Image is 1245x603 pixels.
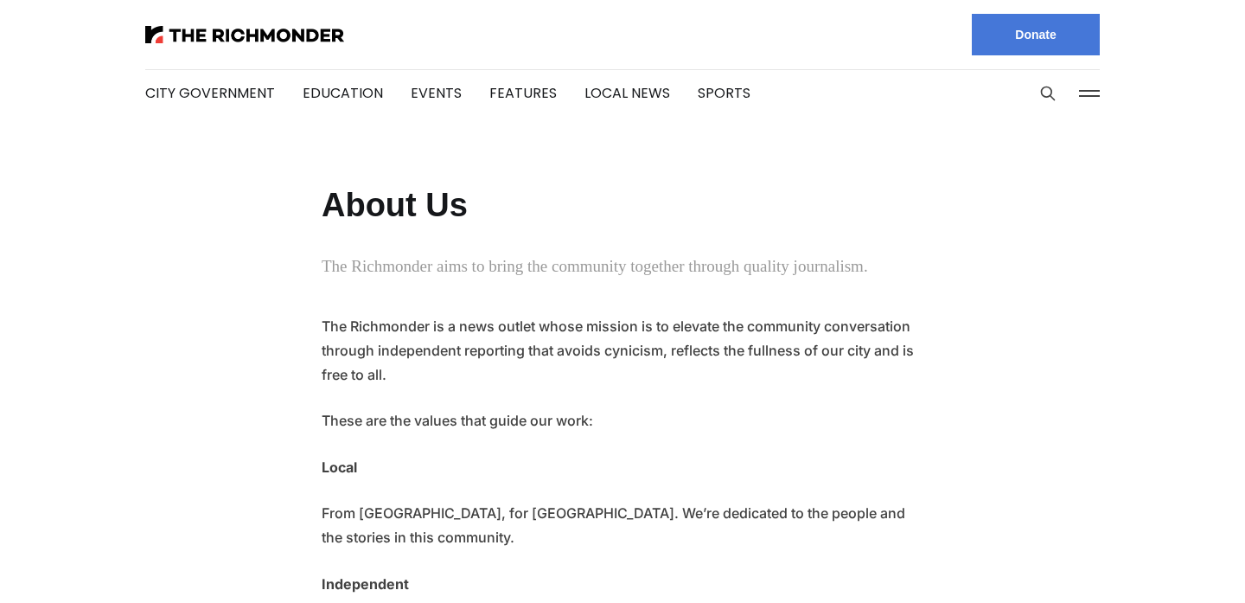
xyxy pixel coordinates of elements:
[145,83,275,103] a: City Government
[411,83,462,103] a: Events
[322,501,923,549] p: From [GEOGRAPHIC_DATA], for [GEOGRAPHIC_DATA]. We’re dedicated to the people and the stories in t...
[303,83,383,103] a: Education
[322,459,357,476] strong: Local
[322,575,409,593] strong: Independent
[584,83,670,103] a: Local News
[322,314,923,387] p: The Richmonder is a news outlet whose mission is to elevate the community conversation through in...
[489,83,557,103] a: Features
[322,408,923,433] p: These are the values that guide our work:
[698,83,750,103] a: Sports
[322,187,468,223] h1: About Us
[1035,80,1061,106] button: Search this site
[145,26,344,43] img: The Richmonder
[972,14,1100,55] a: Donate
[322,254,868,279] p: The Richmonder aims to bring the community together through quality journalism.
